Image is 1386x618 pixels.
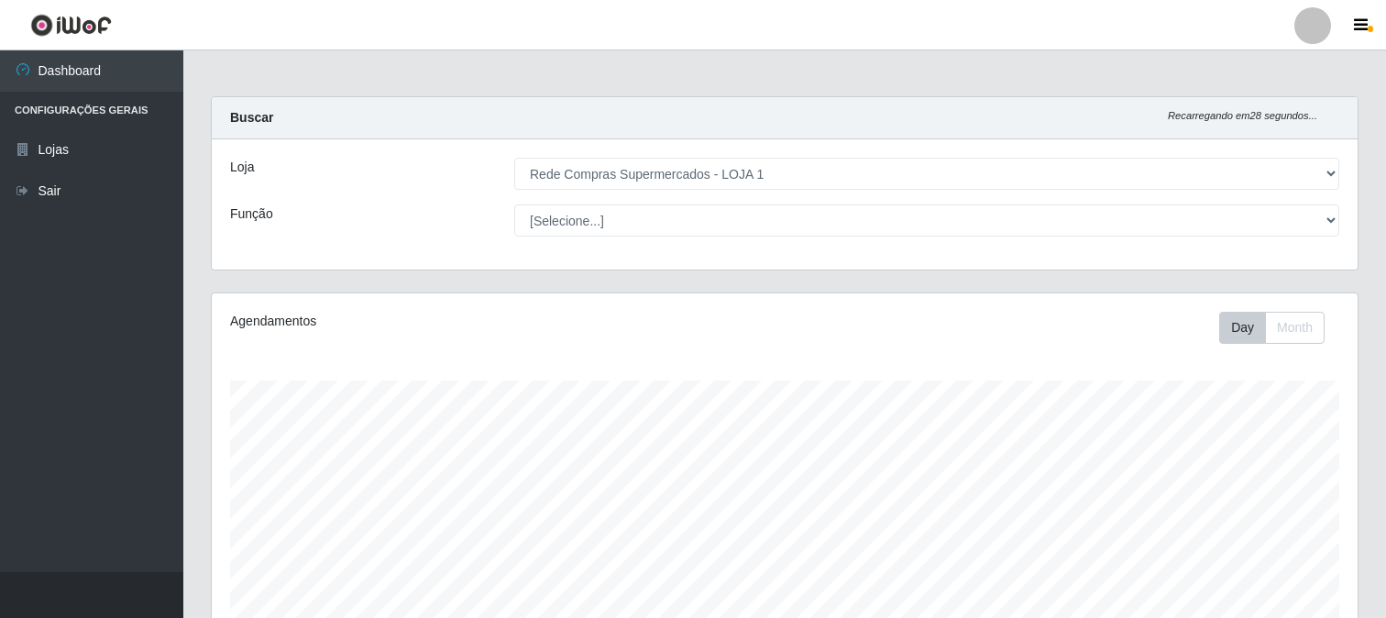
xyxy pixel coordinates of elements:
i: Recarregando em 28 segundos... [1168,110,1317,121]
label: Função [230,204,273,224]
button: Month [1265,312,1325,344]
div: First group [1219,312,1325,344]
button: Day [1219,312,1266,344]
div: Toolbar with button groups [1219,312,1339,344]
div: Agendamentos [230,312,676,331]
label: Loja [230,158,254,177]
strong: Buscar [230,110,273,125]
img: CoreUI Logo [30,14,112,37]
